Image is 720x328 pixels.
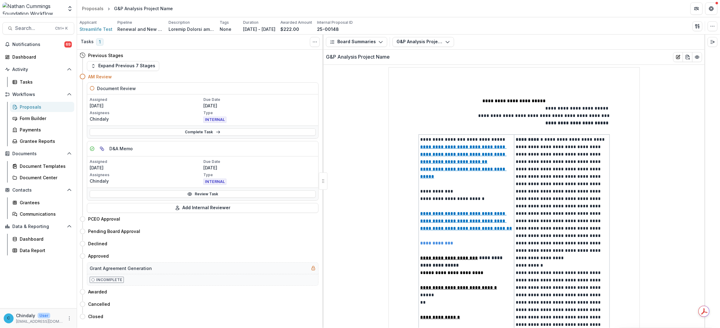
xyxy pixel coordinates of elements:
[203,117,226,123] span: INTERNAL
[54,25,69,32] div: Ctrl + K
[10,77,74,87] a: Tasks
[97,144,107,154] button: View dependent tasks
[220,26,231,32] p: None
[90,116,202,122] p: Chindaly
[88,73,112,80] h4: AM Review
[20,104,69,110] div: Proposals
[114,5,173,12] div: G&P Analysis Project Name
[10,125,74,135] a: Payments
[2,2,63,15] img: Nathan Cummings Foundation Workflow Sandbox logo
[79,26,112,32] a: Streamlife Test
[10,209,74,219] a: Communications
[79,20,97,25] p: Applicant
[326,37,387,47] button: Board Summaries
[203,102,316,109] p: [DATE]
[10,197,74,208] a: Grantees
[10,102,74,112] a: Proposals
[20,115,69,122] div: Form Builder
[109,145,133,152] h5: D&A Memo
[20,236,69,242] div: Dashboard
[88,240,107,247] h4: Declined
[90,190,316,198] a: Review Task
[20,211,69,217] div: Communications
[20,138,69,144] div: Grantee Reports
[96,277,122,283] p: Incomplete
[12,42,64,47] span: Notifications
[20,174,69,181] div: Document Center
[88,216,120,222] h4: PCEO Approval
[169,26,215,32] p: Loremip Dolorsi am consec adipi elit se doe temporin utl etdoloremag aliquaen. Admin Venia qui no...
[88,228,140,235] h4: Pending Board Approval
[683,52,693,62] button: download-word
[2,222,74,231] button: Open Data & Reporting
[203,110,316,116] p: Type
[81,39,94,44] h3: Tasks
[96,38,104,46] span: 1
[10,172,74,183] a: Document Center
[203,164,316,171] p: [DATE]
[243,20,258,25] p: Duration
[705,2,718,15] button: Get Help
[20,163,69,169] div: Document Templates
[90,102,202,109] p: [DATE]
[88,289,107,295] h4: Awarded
[15,25,51,31] span: Search...
[90,110,202,116] p: Assignees
[12,188,64,193] span: Contacts
[10,234,74,244] a: Dashboard
[203,97,316,102] p: Due Date
[20,199,69,206] div: Grantees
[692,52,702,62] button: PDF Preview
[203,159,316,164] p: Due Date
[20,79,69,85] div: Tasks
[90,178,202,184] p: Chindaly
[310,37,320,47] button: Toggle View Cancelled Tasks
[88,313,103,320] h4: Closed
[10,161,74,171] a: Document Templates
[87,203,319,213] button: Add Internal Reviewer
[2,39,74,49] button: Notifications69
[90,97,202,102] p: Assigned
[10,113,74,123] a: Form Builder
[12,54,69,60] div: Dashboard
[2,52,74,62] a: Dashboard
[16,312,35,319] p: Chindaly
[2,89,74,99] button: Open Workflows
[317,26,339,32] p: 25-00148
[203,172,316,178] p: Type
[117,26,164,32] p: Renewal and New Grants Pipeline
[317,20,353,25] p: Internal Proposal ID
[90,159,202,164] p: Assigned
[203,179,226,185] span: INTERNAL
[326,54,390,60] h2: G&P Analysis Project Name
[87,61,159,71] button: Expand Previous 7 Stages
[88,52,123,59] h4: Previous Stages
[393,37,454,47] button: G&P Analysis Project Name
[12,151,64,156] span: Documents
[10,136,74,146] a: Grantee Reports
[2,64,74,74] button: Open Activity
[66,2,74,15] button: Open entity switcher
[79,4,106,13] a: Proposals
[673,52,683,62] button: Edit Board Summary
[280,20,312,25] p: Awarded Amount
[12,224,64,229] span: Data & Reporting
[708,37,718,47] button: Expand right
[12,67,64,72] span: Activity
[243,26,275,32] p: [DATE] - [DATE]
[88,253,109,259] h4: Approved
[20,127,69,133] div: Payments
[90,128,316,136] a: Complete Task
[12,92,64,97] span: Workflows
[280,26,299,32] p: $222.00
[7,316,10,320] div: Chindaly
[2,149,74,159] button: Open Documents
[82,5,104,12] div: Proposals
[220,20,229,25] p: Tags
[64,41,72,48] span: 69
[90,172,202,178] p: Assignees
[2,22,74,35] button: Search...
[169,20,190,25] p: Description
[79,4,175,13] nav: breadcrumb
